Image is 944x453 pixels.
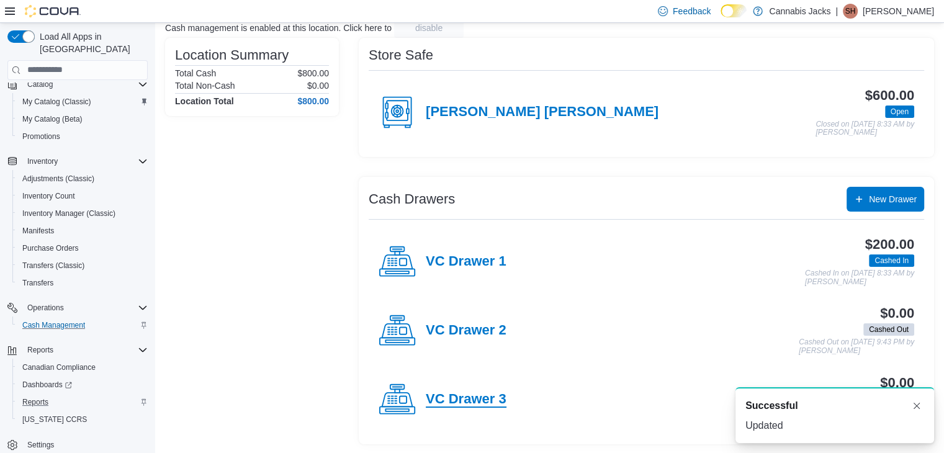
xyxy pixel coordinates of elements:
button: Canadian Compliance [12,359,153,376]
button: Transfers [12,274,153,292]
span: Cash Management [22,320,85,330]
span: Cashed In [874,255,909,266]
p: Cashed In on [DATE] 8:33 AM by [PERSON_NAME] [805,269,914,286]
span: Transfers (Classic) [22,261,84,271]
button: Inventory [22,154,63,169]
a: Promotions [17,129,65,144]
h4: [PERSON_NAME] [PERSON_NAME] [426,104,659,120]
span: Reports [22,397,48,407]
p: [PERSON_NAME] [863,4,934,19]
h3: Cash Drawers [369,192,455,207]
div: Notification [745,398,924,413]
a: Reports [17,395,53,410]
button: Adjustments (Classic) [12,170,153,187]
a: Inventory Manager (Classic) [17,206,120,221]
h4: $800.00 [297,96,329,106]
a: Settings [22,437,59,452]
h3: $0.00 [880,375,914,390]
span: Manifests [17,223,148,238]
span: Dashboards [22,380,72,390]
span: Dark Mode [721,17,721,18]
span: Successful [745,398,798,413]
span: disable [415,22,443,34]
button: Dismiss toast [909,398,924,413]
a: Canadian Compliance [17,360,101,375]
h3: Store Safe [369,48,433,63]
a: Transfers (Classic) [17,258,89,273]
button: Reports [12,393,153,411]
span: Load All Apps in [GEOGRAPHIC_DATA] [35,30,148,55]
span: Reports [17,395,148,410]
p: $0.00 [307,81,329,91]
h3: $0.00 [880,306,914,321]
span: Inventory Count [17,189,148,204]
button: Operations [2,299,153,316]
span: Inventory Manager (Classic) [17,206,148,221]
p: Cashed Out on [DATE] 9:43 PM by [PERSON_NAME] [799,338,914,355]
a: My Catalog (Beta) [17,112,88,127]
span: Purchase Orders [22,243,79,253]
span: Promotions [22,132,60,141]
div: Updated [745,418,924,433]
h3: $600.00 [865,88,914,103]
button: Transfers (Classic) [12,257,153,274]
h4: VC Drawer 3 [426,392,506,408]
a: Inventory Count [17,189,80,204]
h3: $200.00 [865,237,914,252]
a: Cash Management [17,318,90,333]
span: Settings [22,437,148,452]
h4: Location Total [175,96,234,106]
span: Open [885,105,914,118]
span: SH [845,4,856,19]
a: Dashboards [17,377,77,392]
button: Manifests [12,222,153,240]
span: Cashed In [869,254,914,267]
a: [US_STATE] CCRS [17,412,92,427]
span: Manifests [22,226,54,236]
span: Open [891,106,909,117]
span: Promotions [17,129,148,144]
button: Cash Management [12,316,153,334]
button: Reports [2,341,153,359]
span: Canadian Compliance [22,362,96,372]
button: Inventory Count [12,187,153,205]
h4: VC Drawer 1 [426,254,506,270]
button: Inventory [2,153,153,170]
span: Washington CCRS [17,412,148,427]
a: Dashboards [12,376,153,393]
button: Inventory Manager (Classic) [12,205,153,222]
span: Settings [27,440,54,450]
span: Inventory [22,154,148,169]
span: Purchase Orders [17,241,148,256]
button: Reports [22,343,58,357]
h6: Total Non-Cash [175,81,235,91]
button: My Catalog (Beta) [12,110,153,128]
span: Operations [22,300,148,315]
span: Cashed Out [863,323,914,336]
span: Transfers [22,278,53,288]
button: Operations [22,300,69,315]
span: [US_STATE] CCRS [22,415,87,424]
button: Catalog [2,76,153,93]
a: My Catalog (Classic) [17,94,96,109]
a: Transfers [17,276,58,290]
a: Adjustments (Classic) [17,171,99,186]
span: My Catalog (Beta) [22,114,83,124]
span: Catalog [22,77,148,92]
a: Manifests [17,223,59,238]
span: Reports [27,345,53,355]
span: My Catalog (Classic) [22,97,91,107]
span: Canadian Compliance [17,360,148,375]
p: $800.00 [297,68,329,78]
span: Reports [22,343,148,357]
button: Catalog [22,77,58,92]
p: Cash management is enabled at this location. Click here to [165,23,392,33]
span: Dashboards [17,377,148,392]
div: Soo Han [843,4,858,19]
button: New Drawer [847,187,924,212]
span: Feedback [673,5,711,17]
span: New Drawer [869,193,917,205]
button: disable [394,18,464,38]
span: Inventory Manager (Classic) [22,209,115,218]
p: Cannabis Jacks [769,4,830,19]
